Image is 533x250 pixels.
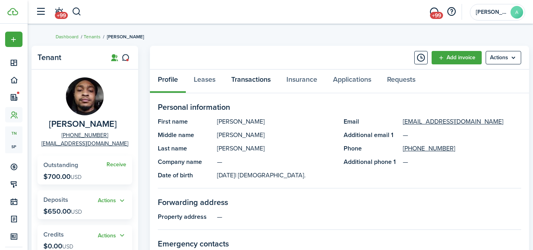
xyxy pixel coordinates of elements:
[445,5,458,19] button: Open resource center
[107,162,126,168] a: Receive
[344,117,399,126] panel-main-title: Email
[279,70,325,93] a: Insurance
[223,70,279,93] a: Transactions
[217,144,336,153] panel-main-description: [PERSON_NAME]
[325,70,379,93] a: Applications
[107,33,144,40] span: [PERSON_NAME]
[158,130,213,140] panel-main-title: Middle name
[486,51,521,64] button: Open menu
[98,231,126,240] button: Open menu
[43,230,64,239] span: Credits
[486,51,521,64] menu-btn: Actions
[379,70,423,93] a: Requests
[43,207,82,215] p: $650.00
[43,242,73,250] p: $0.00
[344,130,399,140] panel-main-title: Additional email 1
[33,4,48,19] button: Open sidebar
[72,5,82,19] button: Search
[217,117,336,126] panel-main-description: [PERSON_NAME]
[414,51,428,64] button: Timeline
[158,171,213,180] panel-main-title: Date of birth
[49,119,117,129] span: Dwan Gordon
[37,53,101,62] panel-main-title: Tenant
[41,139,128,148] a: [EMAIL_ADDRESS][DOMAIN_NAME]
[98,196,126,205] button: Actions
[5,32,22,47] button: Open menu
[403,117,503,126] a: [EMAIL_ADDRESS][DOMAIN_NAME]
[432,51,482,64] a: Add invoice
[56,33,79,40] a: Dashboard
[43,160,78,169] span: Outstanding
[5,126,22,140] a: tn
[62,131,108,139] a: [PHONE_NUMBER]
[217,130,336,140] panel-main-description: [PERSON_NAME]
[71,208,82,216] span: USD
[344,157,399,167] panel-main-title: Additional phone 1
[430,12,443,19] span: +99
[5,140,22,153] a: sp
[344,144,399,153] panel-main-title: Phone
[7,8,18,15] img: TenantCloud
[426,2,441,22] a: Messaging
[158,238,521,250] panel-main-section-title: Emergency contacts
[217,212,521,222] panel-main-description: —
[158,157,213,167] panel-main-title: Company name
[43,173,82,180] p: $700.00
[55,12,68,19] span: +99
[158,101,521,113] panel-main-section-title: Personal information
[217,171,336,180] panel-main-description: [DATE]
[98,196,126,205] button: Open menu
[43,195,68,204] span: Deposits
[98,231,126,240] button: Actions
[511,6,523,19] avatar-text: A
[235,171,306,180] span: | [DEMOGRAPHIC_DATA].
[71,173,82,181] span: USD
[66,77,104,115] img: Dwan Gordon
[84,33,101,40] a: Tenants
[403,144,455,153] a: [PHONE_NUMBER]
[476,9,507,15] span: Allen
[158,212,213,222] panel-main-title: Property address
[158,144,213,153] panel-main-title: Last name
[158,196,521,208] panel-main-section-title: Forwarding address
[186,70,223,93] a: Leases
[51,2,66,22] a: Notifications
[217,157,336,167] panel-main-description: —
[158,117,213,126] panel-main-title: First name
